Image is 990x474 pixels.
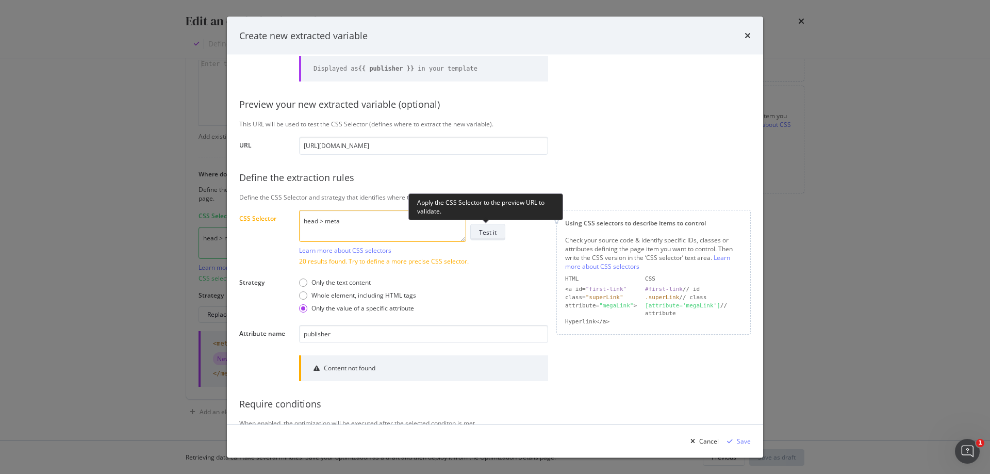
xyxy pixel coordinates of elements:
[239,99,751,112] div: Preview your new extracted variable (optional)
[645,293,742,302] div: // class
[311,291,416,300] div: Whole element, including HTML tags
[745,29,751,42] div: times
[470,224,505,241] button: Test it
[645,294,679,301] div: .superLink
[565,286,637,294] div: <a id=
[239,193,751,202] div: Define the CSS Selector and strategy that identifies where to extract the variable from your page.
[976,439,984,447] span: 1
[227,17,763,457] div: modal
[645,302,742,318] div: // attribute
[565,275,637,284] div: HTML
[479,228,497,237] div: Test it
[723,433,751,449] button: Save
[313,64,477,73] div: Displayed as in your template
[565,302,637,318] div: attribute= >
[408,193,563,220] div: Apply the CSS Selector to the preview URL to validate.
[599,302,633,309] div: "megaLink"
[586,286,626,293] div: "first-link"
[239,214,291,263] label: CSS Selector
[565,318,637,326] div: Hyperlink</a>
[311,304,414,313] div: Only the value of a specific attribute
[239,398,751,411] div: Require conditions
[239,120,751,128] div: This URL will be used to test the CSS Selector (defines where to extract the new variable).
[239,38,291,79] label: Name
[299,137,548,155] input: https://www.example.com
[239,141,291,152] label: URL
[299,246,391,255] a: Learn more about CSS selectors
[324,364,375,373] div: Content not found
[358,65,414,72] b: {{ publisher }}
[737,436,751,445] div: Save
[645,286,742,294] div: // id
[311,279,371,287] div: Only the text content
[699,436,719,445] div: Cancel
[565,236,742,271] div: Check your source code & identify specific IDs, classes or attributes defining the page item you ...
[239,419,751,428] div: When enabled, the optimization will be executed after the selected conditon is met.
[565,219,742,227] div: Using CSS selectors to describe items to control
[299,210,466,242] textarea: head > meta
[645,302,720,309] div: [attribute='megaLink']
[239,330,291,341] label: Attribute name
[299,304,416,313] div: Only the value of a specific attribute
[239,279,291,315] label: Strategy
[645,286,683,293] div: #first-link
[239,29,368,42] div: Create new extracted variable
[299,291,416,300] div: Whole element, including HTML tags
[299,257,548,266] div: 20 results found. Try to define a more precise CSS selector.
[645,275,742,284] div: CSS
[565,254,730,271] a: Learn more about CSS selectors
[239,171,751,185] div: Define the extraction rules
[955,439,980,464] iframe: Intercom live chat
[686,433,719,449] button: Cancel
[299,279,416,287] div: Only the text content
[565,293,637,302] div: class=
[586,294,623,301] div: "superLink"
